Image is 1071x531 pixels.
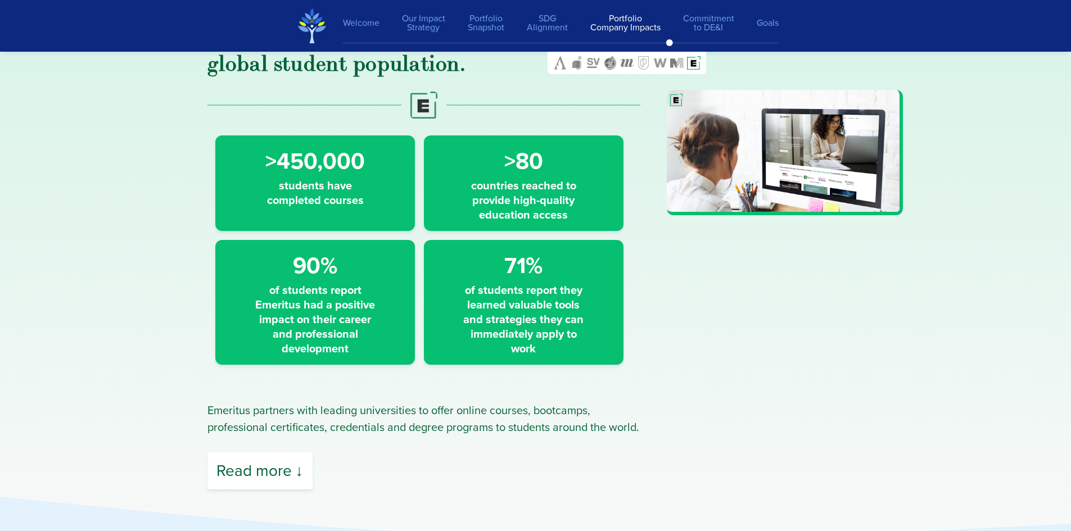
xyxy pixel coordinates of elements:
[265,144,365,178] span: >450,000
[516,8,579,38] a: SDGAlignment
[457,8,516,38] a: PortfolioSnapshot
[207,452,313,489] div: Read more ↓
[293,249,337,283] span: 90%
[462,283,585,356] span: of students report they learned valuable tools and strategies they can immediately apply to work
[343,13,391,33] a: Welcome
[207,402,641,435] p: Emeritus partners with leading universities to offer online courses, bootcamps, professional cert...
[745,13,779,33] a: Goals
[504,144,543,178] span: >80
[579,8,672,38] a: PortfolioCompany Impacts
[672,8,745,38] a: Commitmentto DE&I
[254,178,377,207] span: students have completed courses
[254,283,377,356] span: of students report Emeritus had a positive impact on their career and professional development
[462,178,585,222] span: countries reached to provide high-quality education access
[391,8,457,38] a: Our ImpactStrategy
[504,249,543,283] span: 71%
